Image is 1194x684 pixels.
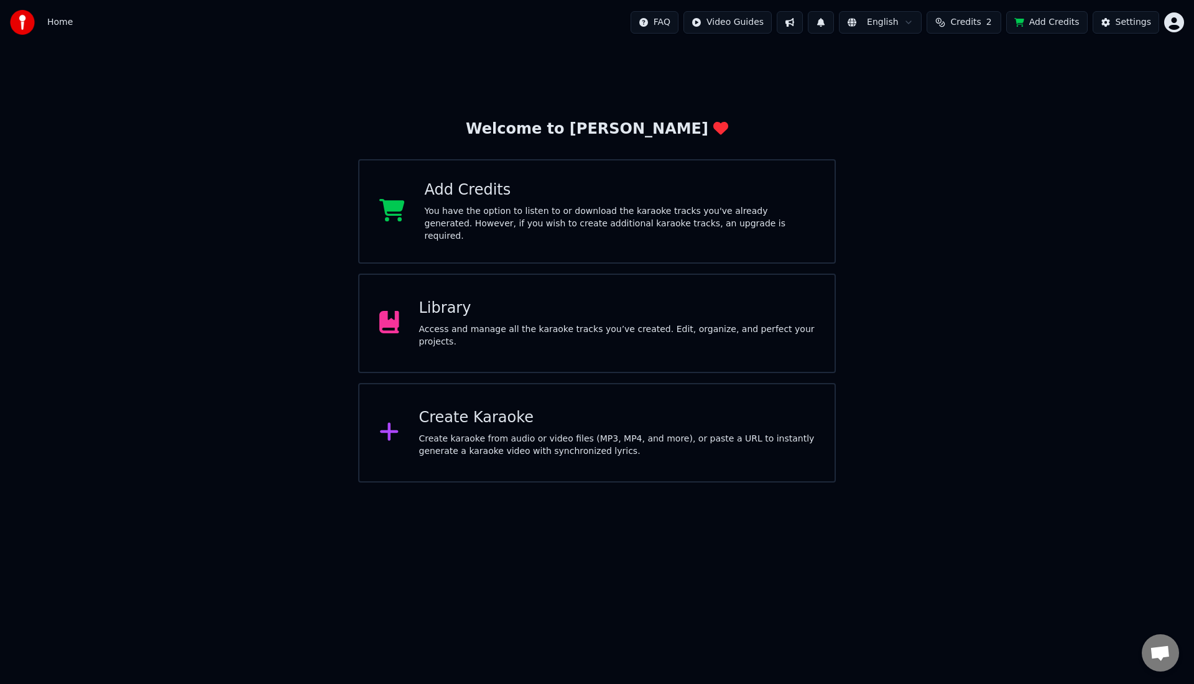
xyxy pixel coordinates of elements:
div: Settings [1116,16,1151,29]
nav: breadcrumb [47,16,73,29]
span: Credits [950,16,981,29]
button: Video Guides [683,11,772,34]
div: You have the option to listen to or download the karaoke tracks you've already generated. However... [425,205,815,243]
button: Settings [1093,11,1159,34]
button: Add Credits [1006,11,1088,34]
div: Add Credits [425,180,815,200]
div: Create Karaoke [419,408,815,428]
span: Home [47,16,73,29]
button: FAQ [631,11,678,34]
div: Library [419,298,815,318]
button: Credits2 [927,11,1001,34]
span: 2 [986,16,992,29]
div: Access and manage all the karaoke tracks you’ve created. Edit, organize, and perfect your projects. [419,323,815,348]
div: Create karaoke from audio or video files (MP3, MP4, and more), or paste a URL to instantly genera... [419,433,815,458]
a: Open chat [1142,634,1179,672]
div: Welcome to [PERSON_NAME] [466,119,728,139]
img: youka [10,10,35,35]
